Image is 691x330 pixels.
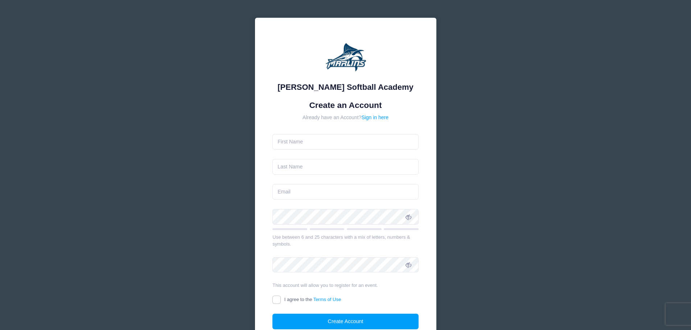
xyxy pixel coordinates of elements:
[272,114,419,121] div: Already have an Account?
[272,159,419,175] input: Last Name
[272,134,419,150] input: First Name
[272,234,419,248] div: Use between 6 and 25 characters with a mix of letters, numbers & symbols.
[272,81,419,93] div: [PERSON_NAME] Softball Academy
[284,297,341,302] span: I agree to the
[272,184,419,200] input: Email
[361,114,388,120] a: Sign in here
[272,100,419,110] h1: Create an Account
[272,296,281,304] input: I agree to theTerms of Use
[324,35,367,79] img: Marlin Softball Academy
[272,282,419,289] div: This account will allow you to register for an event.
[272,314,419,329] button: Create Account
[313,297,341,302] a: Terms of Use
